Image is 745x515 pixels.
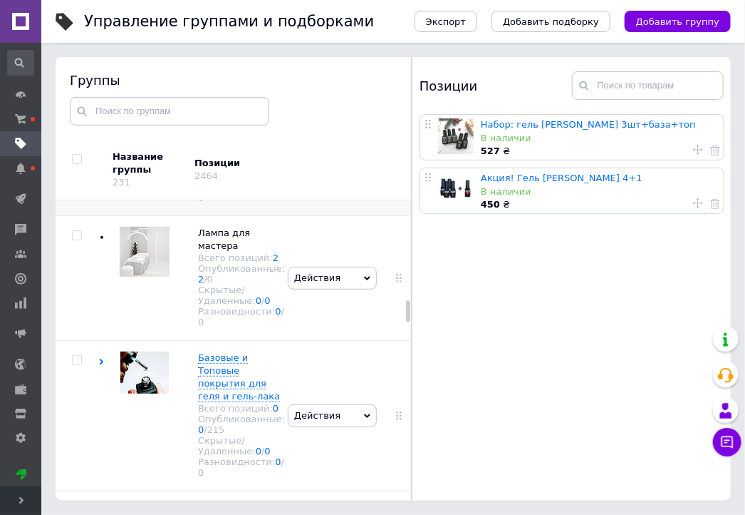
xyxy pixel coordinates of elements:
[198,435,285,457] div: Скрытые/Удаленные:
[273,403,278,414] a: 0
[198,352,280,402] span: Базовые и Топовые покрытия для геля и гель-лака
[265,295,271,306] a: 0
[273,253,278,263] a: 2
[481,146,500,156] b: 527
[710,197,720,210] a: Удалить товар
[70,71,397,89] div: Группы
[120,227,170,277] img: Лампа для мастера
[207,424,225,435] div: 215
[70,97,269,126] input: Поиск по группам
[415,11,477,32] button: Экспорт
[256,295,261,306] a: 0
[198,457,284,478] span: /
[294,410,340,421] span: Действия
[194,157,316,170] div: Позиции
[194,170,218,181] div: 2464
[275,457,281,467] a: 0
[261,446,271,457] span: /
[713,428,741,457] button: Чат с покупателем
[481,185,717,198] div: В наличии
[261,295,271,306] span: /
[420,71,572,100] div: Позиции
[481,132,717,145] div: В наличии
[204,274,213,285] span: /
[256,446,261,457] a: 0
[120,352,169,394] img: Базовые и Топовые покрытия для геля и гель-лака
[275,306,281,317] a: 0
[113,177,130,188] div: 231
[198,317,204,327] div: 0
[198,285,285,306] div: Скрытые/Удаленные:
[625,11,731,32] button: Добавить группу
[198,403,285,414] div: Всего позиций:
[84,13,374,30] h1: Управление группами и подборками
[426,16,466,27] span: Экспорт
[198,306,285,327] div: Разновидности:
[198,414,285,435] div: Опубликованные:
[198,306,284,327] span: /
[710,143,720,156] a: Удалить товар
[204,424,224,435] span: /
[294,272,340,283] span: Действия
[481,173,642,183] a: Акция! Гель [PERSON_NAME] 4+1
[207,274,213,285] div: 0
[113,151,184,176] div: Название группы
[198,228,250,251] span: Лампа для мастера
[481,145,717,158] div: ₴
[491,11,610,32] button: Добавить подборку
[481,119,696,130] a: Набор: гель [PERSON_NAME] 3шт+база+топ
[636,16,719,27] span: Добавить группу
[198,253,285,263] div: Всего позиций:
[503,16,599,27] span: Добавить подборку
[481,199,500,210] b: 450
[198,457,285,478] div: Разновидности:
[198,263,285,285] div: Опубликованные:
[572,71,724,100] input: Поиск по товарам
[198,274,204,285] a: 2
[481,198,717,211] div: ₴
[198,467,204,478] div: 0
[265,446,271,457] a: 0
[198,424,204,435] a: 0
